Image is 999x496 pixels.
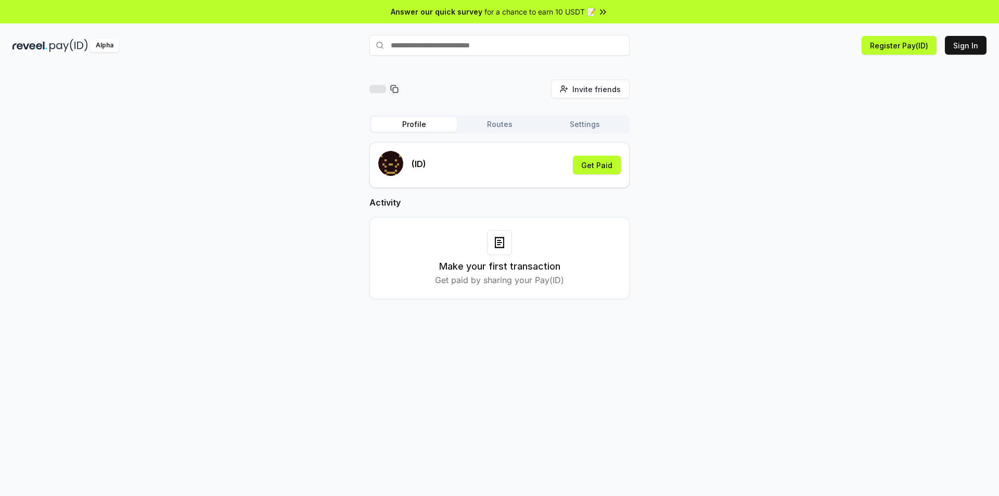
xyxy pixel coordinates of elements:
button: Settings [542,117,627,132]
button: Get Paid [573,156,621,174]
h3: Make your first transaction [439,259,560,274]
span: for a chance to earn 10 USDT 📝 [484,6,596,17]
img: pay_id [49,39,88,52]
span: Answer our quick survey [391,6,482,17]
button: Sign In [945,36,987,55]
p: (ID) [412,158,426,170]
p: Get paid by sharing your Pay(ID) [435,274,564,286]
button: Register Pay(ID) [862,36,937,55]
div: Alpha [90,39,119,52]
h2: Activity [369,196,630,209]
span: Invite friends [572,84,621,95]
button: Routes [457,117,542,132]
button: Invite friends [551,80,630,98]
button: Profile [372,117,457,132]
img: reveel_dark [12,39,47,52]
